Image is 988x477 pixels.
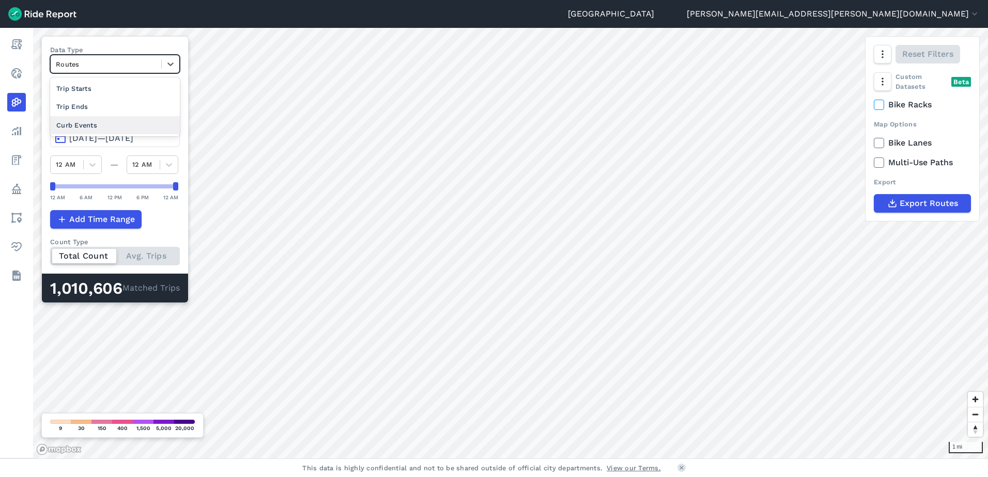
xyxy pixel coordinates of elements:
div: 6 AM [80,193,92,202]
button: Reset bearing to north [968,422,983,437]
div: 1 mi [949,442,983,453]
a: Mapbox logo [36,443,82,455]
a: Datasets [7,266,26,285]
div: 12 PM [107,193,122,202]
a: View our Terms. [607,463,661,473]
label: Bike Lanes [874,137,971,149]
div: — [102,158,127,171]
a: Health [7,237,26,256]
div: Map Options [874,119,971,129]
div: Trip Ends [50,98,180,116]
span: [DATE]—[DATE] [69,133,133,143]
div: Beta [951,77,971,87]
div: Trip Starts [50,79,180,98]
span: Reset Filters [902,48,953,60]
label: Multi-Use Paths [874,156,971,169]
button: Add Time Range [50,210,142,229]
a: [GEOGRAPHIC_DATA] [568,8,654,20]
button: Zoom out [968,407,983,422]
canvas: Map [33,28,988,458]
div: Count Type [50,237,180,247]
div: Curb Events [50,116,180,134]
div: 12 AM [50,193,65,202]
div: 6 PM [136,193,149,202]
a: Realtime [7,64,26,83]
div: Custom Datasets [874,72,971,91]
span: Add Time Range [69,213,135,226]
a: Heatmaps [7,93,26,112]
div: Matched Trips [42,274,188,303]
div: 1,010,606 [50,282,122,295]
button: Zoom in [968,392,983,407]
a: Policy [7,180,26,198]
label: Bike Racks [874,99,971,111]
a: Report [7,35,26,54]
button: [PERSON_NAME][EMAIL_ADDRESS][PERSON_NAME][DOMAIN_NAME] [687,8,980,20]
div: 12 AM [163,193,178,202]
button: Reset Filters [896,45,960,63]
button: [DATE]—[DATE] [50,129,180,147]
label: Data Type [50,45,180,55]
img: Ride Report [8,7,76,21]
button: Export Routes [874,194,971,213]
span: Export Routes [900,197,958,210]
a: Areas [7,209,26,227]
a: Fees [7,151,26,169]
a: Analyze [7,122,26,140]
div: Export [874,177,971,187]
